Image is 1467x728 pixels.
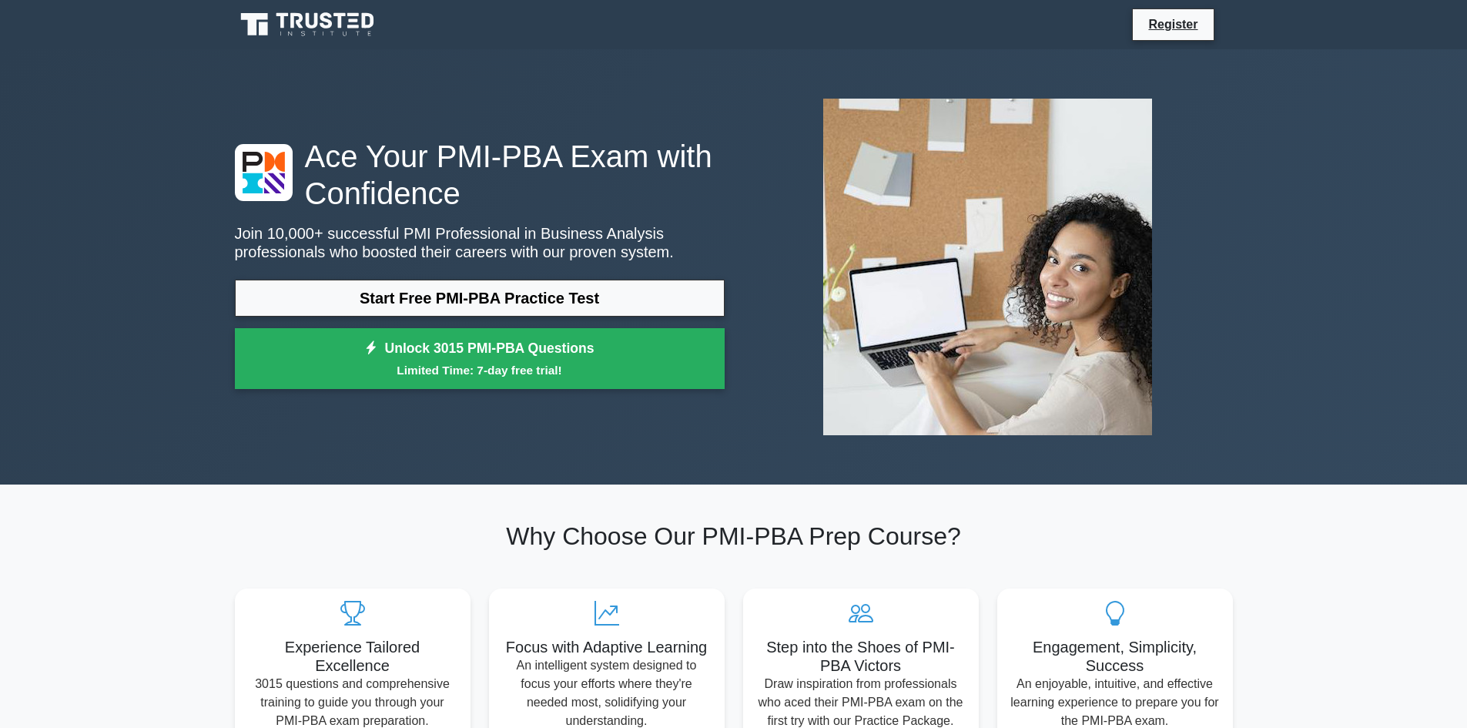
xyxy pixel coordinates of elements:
[1139,15,1207,34] a: Register
[254,361,705,379] small: Limited Time: 7-day free trial!
[235,522,1233,551] h2: Why Choose Our PMI-PBA Prep Course?
[755,638,966,675] h5: Step into the Shoes of PMI-PBA Victors
[235,328,725,390] a: Unlock 3015 PMI-PBA QuestionsLimited Time: 7-day free trial!
[247,638,458,675] h5: Experience Tailored Excellence
[1010,638,1221,675] h5: Engagement, Simplicity, Success
[501,638,712,656] h5: Focus with Adaptive Learning
[235,138,725,212] h1: Ace Your PMI-PBA Exam with Confidence
[235,224,725,261] p: Join 10,000+ successful PMI Professional in Business Analysis professionals who boosted their car...
[235,280,725,317] a: Start Free PMI-PBA Practice Test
